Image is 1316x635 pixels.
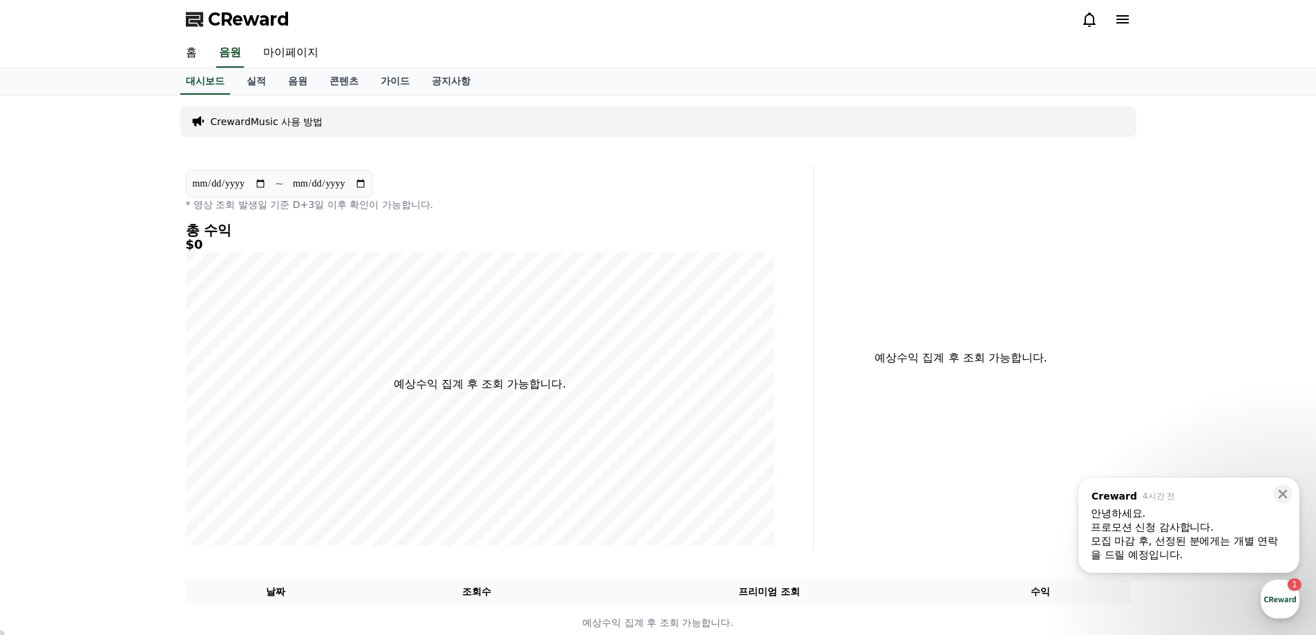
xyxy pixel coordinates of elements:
[365,579,587,605] th: 조회수
[370,68,421,95] a: 가이드
[180,68,230,95] a: 대시보드
[186,198,774,211] p: * 영상 조회 발생일 기준 D+3일 이후 확인이 가능합니다.
[252,39,330,68] a: 마이페이지
[186,8,289,30] a: CReward
[825,350,1098,366] p: 예상수익 집계 후 조회 가능합니다.
[208,8,289,30] span: CReward
[186,579,366,605] th: 날짜
[187,616,1130,630] p: 예상수익 집계 후 조회 가능합니다.
[951,579,1131,605] th: 수익
[216,39,244,68] a: 음원
[421,68,481,95] a: 공지사항
[186,238,774,252] h5: $0
[175,39,208,68] a: 홈
[318,68,370,95] a: 콘텐츠
[275,176,284,192] p: ~
[236,68,277,95] a: 실적
[211,115,323,129] a: CrewardMusic 사용 방법
[588,579,951,605] th: 프리미엄 조회
[186,222,774,238] h4: 총 수익
[277,68,318,95] a: 음원
[394,376,566,392] p: 예상수익 집계 후 조회 가능합니다.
